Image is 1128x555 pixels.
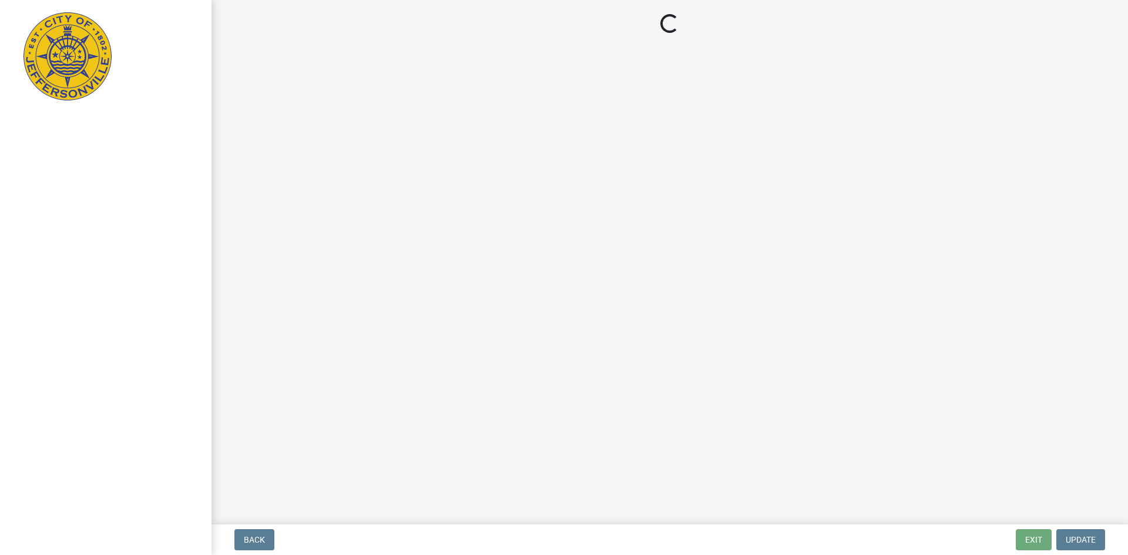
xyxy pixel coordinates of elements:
span: Update [1066,535,1096,544]
img: City of Jeffersonville, Indiana [23,12,112,100]
span: Back [244,535,265,544]
button: Update [1056,529,1105,550]
button: Back [234,529,274,550]
button: Exit [1016,529,1052,550]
